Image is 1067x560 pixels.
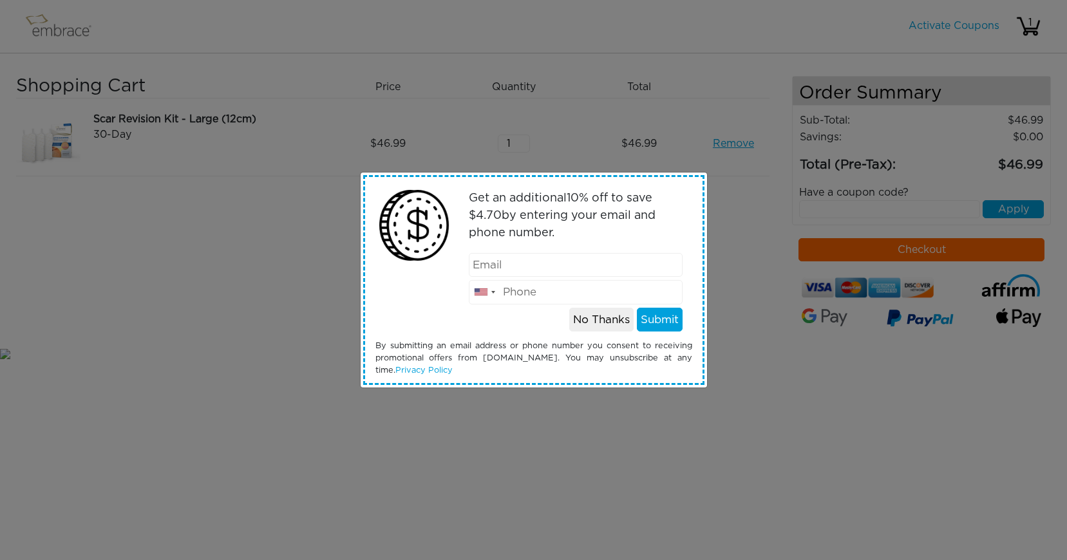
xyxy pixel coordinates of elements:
[372,183,457,268] img: money2.png
[469,280,683,304] input: Phone
[469,190,683,242] p: Get an additional % off to save $ by entering your email and phone number.
[637,308,683,332] button: Submit
[469,281,499,304] div: United States: +1
[395,366,453,375] a: Privacy Policy
[469,253,683,277] input: Email
[476,210,502,221] span: 4.70
[567,192,579,204] span: 10
[569,308,634,332] button: No Thanks
[366,340,702,377] div: By submitting an email address or phone number you consent to receiving promotional offers from [...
